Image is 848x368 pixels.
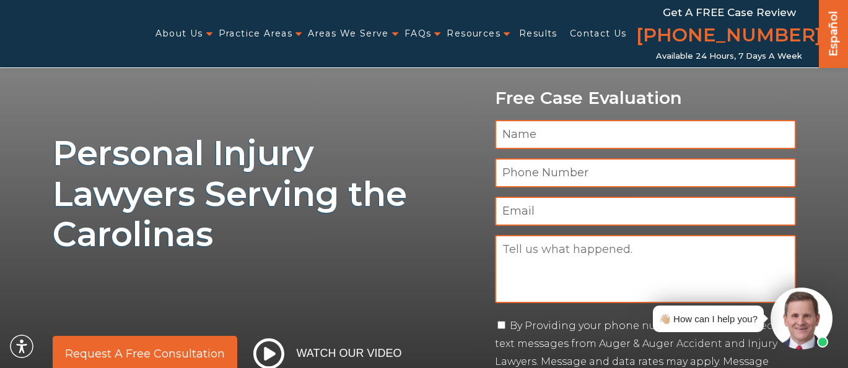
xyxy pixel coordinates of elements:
img: sub text [53,261,416,308]
p: Free Case Evaluation [495,88,796,108]
a: Results [519,21,557,46]
img: Auger & Auger Accident and Injury Lawyers Logo [7,23,146,44]
div: 👋🏼 How can I help you? [659,310,758,327]
a: Resources [447,21,500,46]
a: Areas We Serve [308,21,389,46]
input: Email [495,197,796,226]
a: Practice Areas [219,21,293,46]
span: Request a Free Consultation [65,348,225,359]
input: Phone Number [495,158,796,187]
span: Get a FREE Case Review [663,6,796,19]
img: Intaker widget Avatar [771,288,833,349]
a: FAQs [404,21,432,46]
a: Contact Us [570,21,627,46]
h1: Personal Injury Lawyers Serving the Carolinas [53,133,480,255]
input: Name [495,120,796,149]
span: Available 24 Hours, 7 Days a Week [656,51,802,61]
a: About Us [155,21,203,46]
a: [PHONE_NUMBER] [636,22,822,51]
